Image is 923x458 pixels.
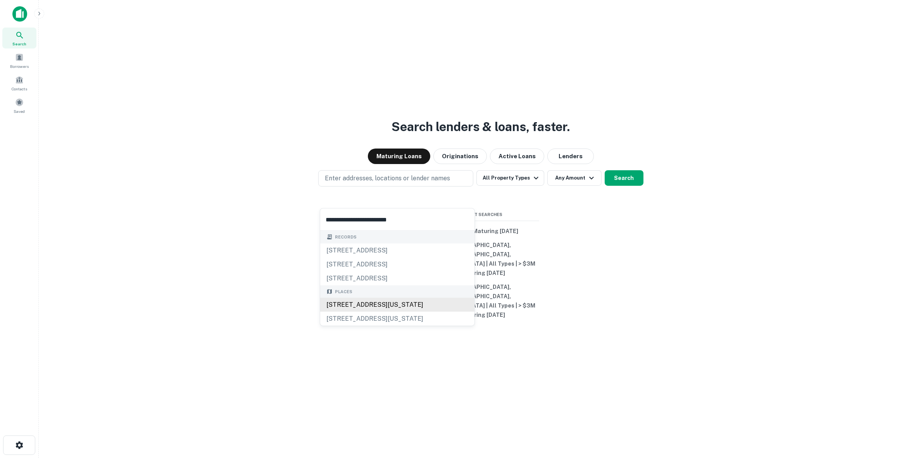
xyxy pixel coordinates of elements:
span: Contacts [12,86,27,92]
span: Recent Searches [423,211,539,218]
p: Enter addresses, locations or lender names [325,174,450,183]
a: Contacts [2,73,36,93]
span: Records [335,234,357,240]
button: [GEOGRAPHIC_DATA], [GEOGRAPHIC_DATA], [GEOGRAPHIC_DATA] | All Types | > $3M | Maturing [DATE] [423,280,539,322]
button: Maturing Loans [368,149,430,164]
div: [STREET_ADDRESS][US_STATE] [320,298,474,312]
button: Search [605,170,644,186]
h3: Search lenders & loans, faster. [392,118,570,136]
iframe: Chat Widget [884,396,923,433]
span: Places [335,288,352,295]
button: Enter addresses, locations or lender names [318,170,473,187]
button: All Types | Maturing [DATE] [423,224,539,238]
button: Active Loans [490,149,544,164]
button: All Property Types [476,170,544,186]
div: [STREET_ADDRESS][US_STATE] [320,312,474,326]
div: [STREET_ADDRESS] [320,243,474,257]
span: Borrowers [10,63,29,69]
div: [STREET_ADDRESS] [320,271,474,285]
span: Search [12,41,26,47]
img: capitalize-icon.png [12,6,27,22]
span: Saved [14,108,25,114]
a: Saved [2,95,36,116]
button: [GEOGRAPHIC_DATA], [GEOGRAPHIC_DATA], [GEOGRAPHIC_DATA] | All Types | > $3M | Maturing [DATE] [423,238,539,280]
a: Search [2,28,36,48]
button: Lenders [547,149,594,164]
div: [STREET_ADDRESS] [320,257,474,271]
a: Borrowers [2,50,36,71]
button: Any Amount [547,170,602,186]
button: Originations [433,149,487,164]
